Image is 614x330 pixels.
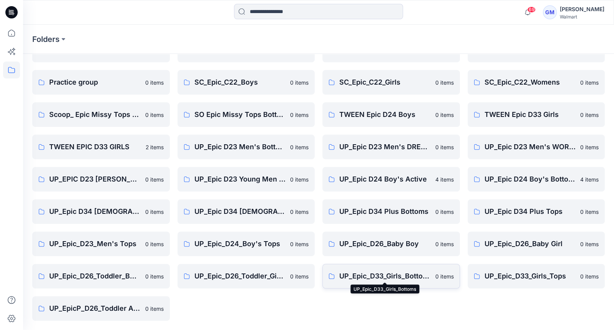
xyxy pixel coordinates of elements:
[194,109,286,120] p: SO Epic Missy Tops Bottoms Dress
[485,174,576,185] p: UP_Epic D24 Boy's Bottoms
[290,272,309,280] p: 0 items
[468,199,605,224] a: UP_Epic D34 Plus Tops0 items
[32,70,170,95] a: Practice group0 items
[580,78,599,87] p: 0 items
[435,78,454,87] p: 0 items
[194,238,286,249] p: UP_Epic_D24_Boy's Tops
[560,14,604,20] div: Walmart
[322,199,460,224] a: UP_Epic D34 Plus Bottoms0 items
[32,167,170,192] a: UP_EPIC D23 [PERSON_NAME]0 items
[178,167,315,192] a: UP_Epic D23 Young Men Tops0 items
[49,238,141,249] p: UP_Epic_D23_Men's Tops
[435,111,454,119] p: 0 items
[322,70,460,95] a: SC_Epic_C22_Girls0 items
[560,5,604,14] div: [PERSON_NAME]
[322,102,460,127] a: TWEEN Epic D24 Boys0 items
[543,5,557,19] div: GM
[468,167,605,192] a: UP_Epic D24 Boy's Bottoms4 items
[468,264,605,288] a: UP_Epic_D33_Girls_Tops0 items
[290,240,309,248] p: 0 items
[178,102,315,127] a: SO Epic Missy Tops Bottoms Dress0 items
[194,77,286,88] p: SC_Epic_C22_Boys
[178,199,315,224] a: UP_Epic D34 [DEMOGRAPHIC_DATA] Top0 items
[32,135,170,159] a: TWEEN EPIC D33 GIRLS2 items
[290,143,309,151] p: 0 items
[49,303,141,314] p: UP_EpicP_D26_Toddler Active
[49,174,141,185] p: UP_EPIC D23 [PERSON_NAME]
[145,78,164,87] p: 0 items
[339,77,431,88] p: SC_Epic_C22_Girls
[580,240,599,248] p: 0 items
[49,109,141,120] p: Scoop_ Epic Missy Tops Bottoms Dress
[435,175,454,183] p: 4 items
[322,232,460,256] a: UP_Epic_D26_Baby Boy0 items
[580,208,599,216] p: 0 items
[339,206,431,217] p: UP_Epic D34 Plus Bottoms
[145,208,164,216] p: 0 items
[178,135,315,159] a: UP_Epic D23 Men's Bottoms0 items
[339,238,431,249] p: UP_Epic_D26_Baby Boy
[145,305,164,313] p: 0 items
[322,135,460,159] a: UP_Epic D23 Men's DRESSWEAR0 items
[322,167,460,192] a: UP_Epic D24 Boy's Active4 items
[290,208,309,216] p: 0 items
[290,111,309,119] p: 0 items
[485,271,576,282] p: UP_Epic_D33_Girls_Tops
[435,143,454,151] p: 0 items
[49,142,141,152] p: TWEEN EPIC D33 GIRLS
[468,102,605,127] a: TWEEN Epic D33 Girls0 items
[194,142,286,152] p: UP_Epic D23 Men's Bottoms
[468,135,605,159] a: UP_Epic D23 Men's WORKWEAR0 items
[339,142,431,152] p: UP_Epic D23 Men's DRESSWEAR
[32,102,170,127] a: Scoop_ Epic Missy Tops Bottoms Dress0 items
[580,143,599,151] p: 0 items
[194,206,286,217] p: UP_Epic D34 [DEMOGRAPHIC_DATA] Top
[485,142,576,152] p: UP_Epic D23 Men's WORKWEAR
[49,271,141,282] p: UP_Epic_D26_Toddler_Boys Tops & Bottoms
[49,206,141,217] p: UP_Epic D34 [DEMOGRAPHIC_DATA] Bottoms
[145,240,164,248] p: 0 items
[194,271,286,282] p: UP_Epic_D26_Toddler_Girls Tops & Bottoms
[178,232,315,256] a: UP_Epic_D24_Boy's Tops0 items
[485,206,576,217] p: UP_Epic D34 Plus Tops
[32,199,170,224] a: UP_Epic D34 [DEMOGRAPHIC_DATA] Bottoms0 items
[178,264,315,288] a: UP_Epic_D26_Toddler_Girls Tops & Bottoms0 items
[49,77,141,88] p: Practice group
[485,109,576,120] p: TWEEN Epic D33 Girls
[32,296,170,321] a: UP_EpicP_D26_Toddler Active0 items
[194,174,286,185] p: UP_Epic D23 Young Men Tops
[145,272,164,280] p: 0 items
[145,111,164,119] p: 0 items
[468,70,605,95] a: SC_Epic_C22_Womens0 items
[580,111,599,119] p: 0 items
[290,175,309,183] p: 0 items
[339,174,431,185] p: UP_Epic D24 Boy's Active
[580,175,599,183] p: 4 items
[527,7,536,13] span: 69
[468,232,605,256] a: UP_Epic_D26_Baby Girl0 items
[435,240,454,248] p: 0 items
[339,109,431,120] p: TWEEN Epic D24 Boys
[435,208,454,216] p: 0 items
[290,78,309,87] p: 0 items
[435,272,454,280] p: 0 items
[32,232,170,256] a: UP_Epic_D23_Men's Tops0 items
[178,70,315,95] a: SC_Epic_C22_Boys0 items
[339,271,431,282] p: UP_Epic_D33_Girls_Bottoms
[145,175,164,183] p: 0 items
[146,143,164,151] p: 2 items
[32,34,60,45] a: Folders
[485,77,576,88] p: SC_Epic_C22_Womens
[485,238,576,249] p: UP_Epic_D26_Baby Girl
[580,272,599,280] p: 0 items
[322,264,460,288] a: UP_Epic_D33_Girls_Bottoms0 items
[32,264,170,288] a: UP_Epic_D26_Toddler_Boys Tops & Bottoms0 items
